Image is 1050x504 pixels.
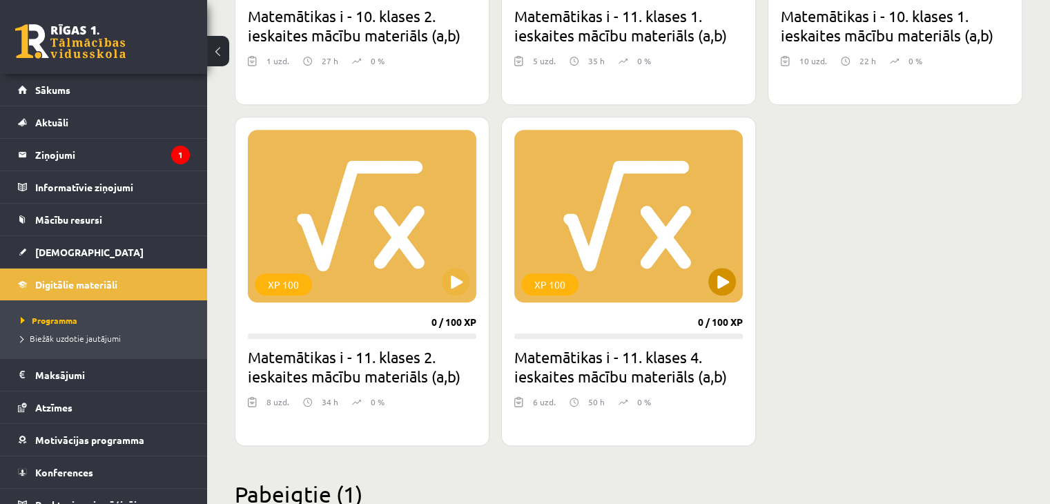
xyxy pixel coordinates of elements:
div: XP 100 [255,273,312,295]
p: 0 % [371,396,385,408]
i: 1 [171,146,190,164]
a: Motivācijas programma [18,424,190,456]
p: 0 % [908,55,922,67]
h2: Matemātikas i - 11. klases 4. ieskaites mācību materiāls (a,b) [514,347,743,386]
span: Mācību resursi [35,213,102,226]
span: Biežāk uzdotie jautājumi [21,333,121,344]
a: Biežāk uzdotie jautājumi [21,332,193,345]
a: Digitālie materiāli [18,269,190,300]
p: 0 % [637,396,651,408]
div: 8 uzd. [266,396,289,416]
div: 10 uzd. [799,55,827,75]
span: Konferences [35,466,93,478]
a: Ziņojumi1 [18,139,190,171]
a: Programma [21,314,193,327]
div: 5 uzd. [533,55,556,75]
a: Informatīvie ziņojumi [18,171,190,203]
h2: Matemātikas i - 11. klases 2. ieskaites mācību materiāls (a,b) [248,347,476,386]
span: [DEMOGRAPHIC_DATA] [35,246,144,258]
legend: Maksājumi [35,359,190,391]
legend: Informatīvie ziņojumi [35,171,190,203]
h2: Matemātikas i - 11. klases 1. ieskaites mācību materiāls (a,b) [514,6,743,45]
a: Sākums [18,74,190,106]
h2: Matemātikas i - 10. klases 1. ieskaites mācību materiāls (a,b) [781,6,1009,45]
a: [DEMOGRAPHIC_DATA] [18,236,190,268]
p: 22 h [859,55,876,67]
a: Aktuāli [18,106,190,138]
p: 50 h [588,396,605,408]
span: Motivācijas programma [35,434,144,446]
legend: Ziņojumi [35,139,190,171]
a: Mācību resursi [18,204,190,235]
a: Rīgas 1. Tālmācības vidusskola [15,24,126,59]
p: 27 h [322,55,338,67]
p: 35 h [588,55,605,67]
a: Konferences [18,456,190,488]
a: Maksājumi [18,359,190,391]
div: 6 uzd. [533,396,556,416]
p: 34 h [322,396,338,408]
p: 0 % [637,55,651,67]
span: Sākums [35,84,70,96]
span: Digitālie materiāli [35,278,117,291]
span: Atzīmes [35,401,72,414]
span: Programma [21,315,77,326]
a: Atzīmes [18,391,190,423]
h2: Matemātikas i - 10. klases 2. ieskaites mācību materiāls (a,b) [248,6,476,45]
div: XP 100 [521,273,579,295]
p: 0 % [371,55,385,67]
div: 1 uzd. [266,55,289,75]
span: Aktuāli [35,116,68,128]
